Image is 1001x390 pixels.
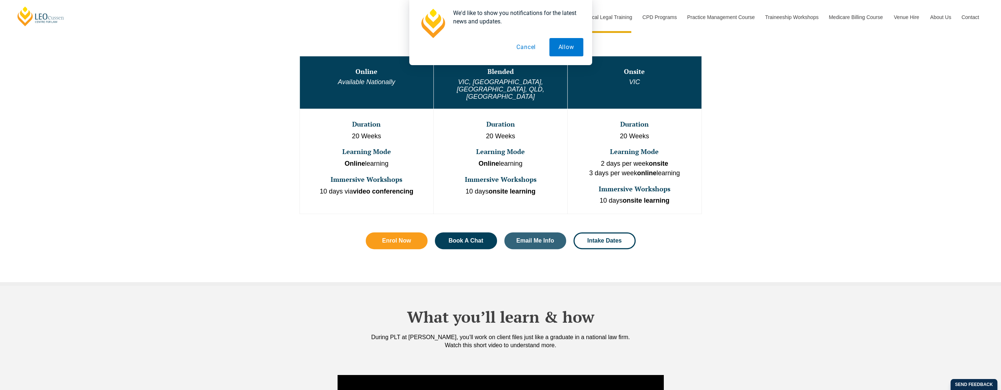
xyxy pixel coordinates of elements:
[478,160,499,167] strong: Online
[434,187,567,196] p: 10 days
[301,187,433,196] p: 10 days via
[434,176,567,183] h3: Immersive Workshops
[568,132,700,141] p: 20 Weeks
[622,197,669,204] strong: onsite learning
[345,160,365,167] strong: Online
[629,78,640,86] em: VIC
[568,159,700,178] p: 2 days per week 3 days per week learning
[301,159,433,169] p: learning
[448,238,483,244] span: Book A Chat
[504,232,567,249] a: Email Me Info
[366,232,428,249] a: Enrol Now
[568,148,700,155] h3: Learning Mode
[568,68,700,75] h3: Onsite
[568,185,700,193] h3: Immersive Workshops
[301,68,433,75] h3: Online
[434,132,567,141] p: 20 Weeks
[301,132,433,141] p: 20 Weeks
[507,38,545,56] button: Cancel
[434,159,567,169] p: learning
[292,333,709,349] div: During PLT at [PERSON_NAME], you’ll work on client files just like a graduate in a national law f...
[301,176,433,183] h3: Immersive Workshops
[434,68,567,75] h3: Blended
[301,121,433,128] h3: Duration
[418,9,447,38] img: notification icon
[382,238,411,244] span: Enrol Now
[568,121,700,128] h3: Duration
[434,148,567,155] h3: Learning Mode
[435,232,497,249] a: Book A Chat
[301,148,433,155] h3: Learning Mode
[292,308,709,326] h2: What you’ll learn & how
[338,78,395,86] em: Available Nationally
[549,38,583,56] button: Allow
[637,169,656,177] strong: online
[489,188,535,195] strong: onsite learning
[447,9,583,26] div: We'd like to show you notifications for the latest news and updates.
[353,188,413,195] strong: video conferencing
[573,232,636,249] a: Intake Dates
[587,238,622,244] span: Intake Dates
[434,121,567,128] h3: Duration
[457,78,544,100] em: VIC, [GEOGRAPHIC_DATA], [GEOGRAPHIC_DATA], QLD, [GEOGRAPHIC_DATA]
[516,238,554,244] span: Email Me Info
[568,196,700,206] p: 10 days
[649,160,668,167] strong: onsite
